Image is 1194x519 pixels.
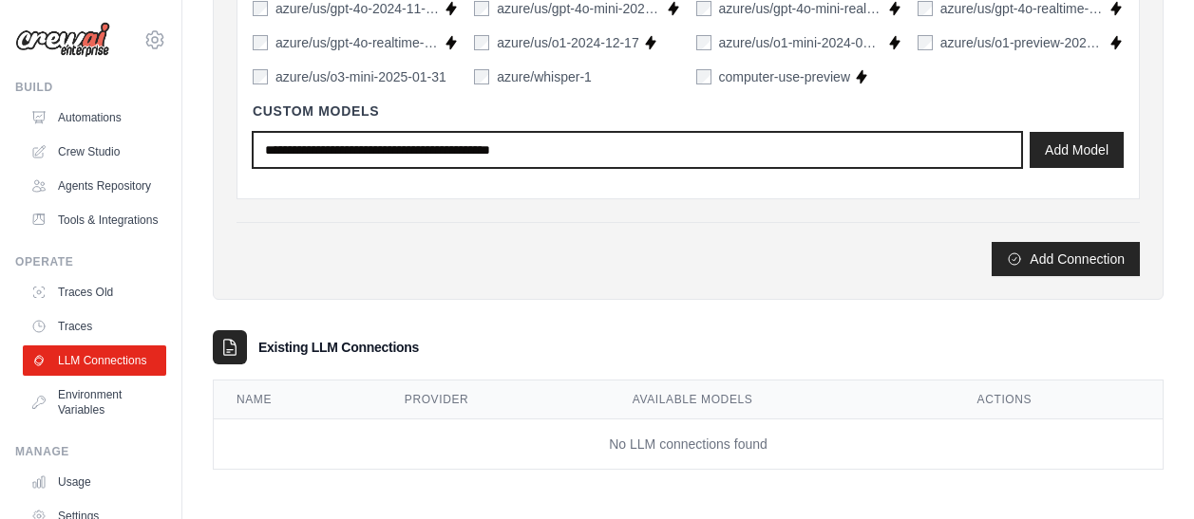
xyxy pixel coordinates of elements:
[214,419,1163,470] td: No LLM connections found
[474,1,489,16] input: azure/us/gpt-4o-mini-2024-07-18
[253,35,268,50] input: azure/us/gpt-4o-realtime-preview-2024-12-17
[918,35,933,50] input: azure/us/o1-preview-2024-09-12
[15,80,166,95] div: Build
[610,380,955,419] th: Available Models
[474,35,489,50] input: azure/us/o1-2024-12-17
[253,102,1124,120] h4: Custom Models
[382,380,610,419] th: Provider
[23,380,166,425] a: Environment Variables
[696,35,711,50] input: azure/us/o1-mini-2024-09-12
[23,277,166,307] a: Traces Old
[497,33,638,52] label: azure/us/o1-2024-12-17
[992,242,1140,276] button: Add Connection
[23,205,166,235] a: Tools & Integrations
[719,33,883,52] label: azure/us/o1-mini-2024-09-12
[1030,132,1124,168] button: Add Model
[258,338,419,357] h3: Existing LLM Connections
[253,1,268,16] input: azure/us/gpt-4o-2024-11-20
[15,444,166,459] div: Manage
[23,102,166,133] a: Automations
[15,254,166,269] div: Operate
[275,67,446,86] label: azure/us/o3-mini-2025-01-31
[474,69,489,84] input: azure/whisper-1
[23,311,166,342] a: Traces
[253,69,268,84] input: azure/us/o3-mini-2025-01-31
[23,467,166,497] a: Usage
[275,33,440,52] label: azure/us/gpt-4o-realtime-preview-2024-12-17
[15,22,110,58] img: Logo
[214,380,382,419] th: Name
[23,345,166,376] a: LLM Connections
[940,33,1105,52] label: azure/us/o1-preview-2024-09-12
[497,67,592,86] label: azure/whisper-1
[955,380,1163,419] th: Actions
[23,171,166,201] a: Agents Repository
[23,137,166,167] a: Crew Studio
[719,67,851,86] label: computer-use-preview
[696,69,711,84] input: computer-use-preview
[918,1,933,16] input: azure/us/gpt-4o-realtime-preview-2024-10-01
[696,1,711,16] input: azure/us/gpt-4o-mini-realtime-preview-2024-12-17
